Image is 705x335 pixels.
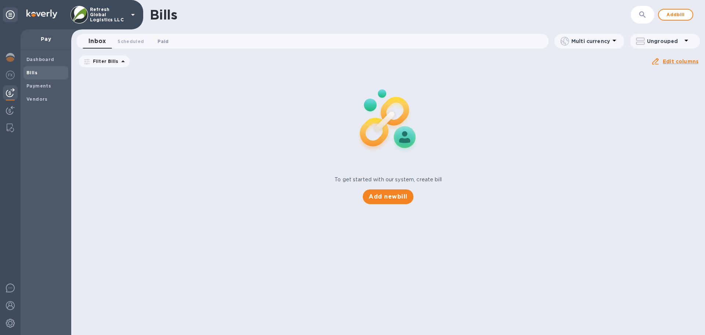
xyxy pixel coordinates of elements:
div: Unpin categories [3,7,18,22]
b: Payments [26,83,51,89]
p: Ungrouped [647,38,682,45]
img: Logo [26,10,57,18]
button: Addbill [658,9,693,21]
span: Add new bill [369,192,407,201]
p: To get started with our system, create bill [335,176,442,183]
img: Foreign exchange [6,71,15,79]
b: Dashboard [26,57,54,62]
b: Bills [26,70,37,75]
span: Add bill [665,10,687,19]
b: Vendors [26,96,48,102]
u: Edit columns [663,58,698,64]
h1: Bills [150,7,177,22]
p: Refresh Global Logistics LLC [90,7,127,22]
p: Filter Bills [90,58,119,64]
button: Add newbill [363,189,413,204]
span: Paid [158,38,169,45]
p: Pay [26,35,65,43]
span: Inbox [88,36,106,46]
p: Multi currency [571,38,610,45]
span: Scheduled [117,38,144,45]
